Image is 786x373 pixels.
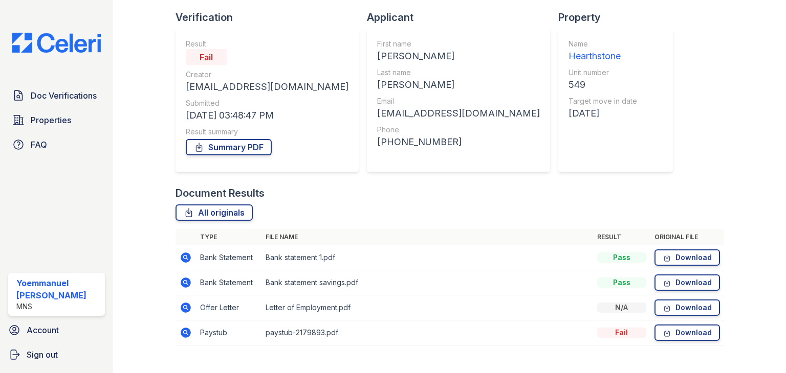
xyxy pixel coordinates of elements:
td: Bank Statement [196,270,261,295]
div: N/A [597,302,646,313]
a: Download [654,249,720,266]
div: Creator [186,69,348,80]
span: Account [27,324,59,336]
div: [EMAIL_ADDRESS][DOMAIN_NAME] [186,80,348,94]
a: Properties [8,110,105,130]
a: Summary PDF [186,139,272,155]
a: Sign out [4,344,109,365]
div: Pass [597,277,646,288]
span: Sign out [27,348,58,361]
div: [PERSON_NAME] [377,78,540,92]
div: Phone [377,125,540,135]
a: Name Hearthstone [569,39,637,63]
div: Property [558,10,681,25]
td: Letter of Employment.pdf [261,295,593,320]
div: First name [377,39,540,49]
div: Result summary [186,127,348,137]
div: Verification [176,10,367,25]
div: [DATE] [569,106,637,121]
a: Account [4,320,109,340]
div: Yoemmanuel [PERSON_NAME] [16,277,101,301]
td: Bank statement savings.pdf [261,270,593,295]
a: Download [654,274,720,291]
a: Doc Verifications [8,85,105,106]
a: Download [654,324,720,341]
div: [PHONE_NUMBER] [377,135,540,149]
span: Doc Verifications [31,89,97,102]
div: Document Results [176,186,265,200]
div: Applicant [367,10,558,25]
div: Last name [377,67,540,78]
th: Result [593,229,650,245]
div: [PERSON_NAME] [377,49,540,63]
div: Result [186,39,348,49]
td: Offer Letter [196,295,261,320]
th: Type [196,229,261,245]
img: CE_Logo_Blue-a8612792a0a2168367f1c8372b55b34899dd931a85d93a1a3d3e32e68fde9ad4.png [4,33,109,53]
td: Paystub [196,320,261,345]
a: Download [654,299,720,316]
div: [DATE] 03:48:47 PM [186,108,348,123]
div: Unit number [569,67,637,78]
td: Bank Statement [196,245,261,270]
span: Properties [31,114,71,126]
div: Submitted [186,98,348,108]
a: All originals [176,204,253,221]
span: FAQ [31,138,47,151]
div: Hearthstone [569,49,637,63]
div: [EMAIL_ADDRESS][DOMAIN_NAME] [377,106,540,121]
div: Name [569,39,637,49]
th: Original file [650,229,724,245]
div: 549 [569,78,637,92]
td: paystub-2179893.pdf [261,320,593,345]
div: Fail [186,49,227,65]
div: Fail [597,328,646,338]
div: MNS [16,301,101,312]
a: FAQ [8,134,105,155]
td: Bank statement 1.pdf [261,245,593,270]
div: Email [377,96,540,106]
div: Pass [597,252,646,263]
th: File name [261,229,593,245]
div: Target move in date [569,96,637,106]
